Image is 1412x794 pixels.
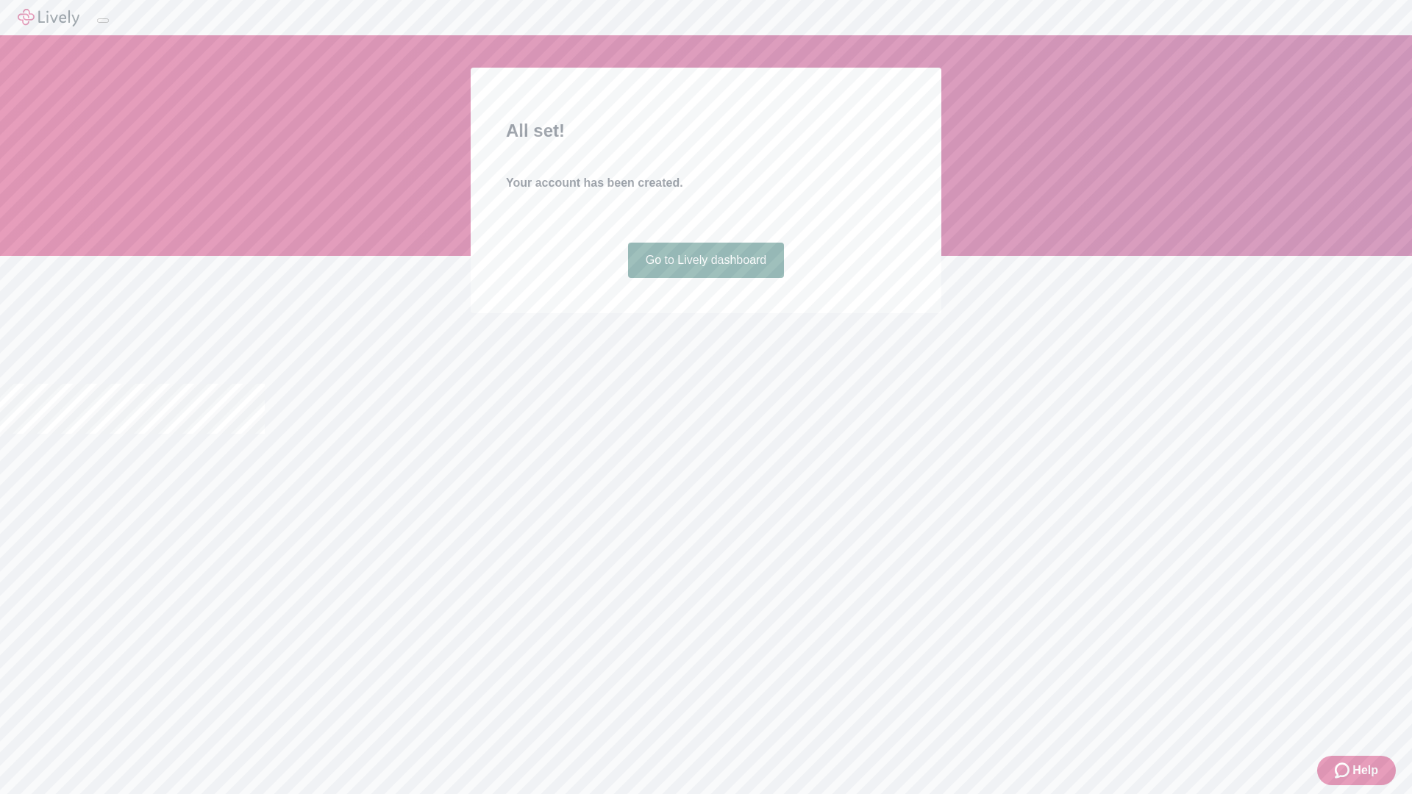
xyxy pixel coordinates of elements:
[1335,762,1352,779] svg: Zendesk support icon
[97,18,109,23] button: Log out
[506,174,906,192] h4: Your account has been created.
[1352,762,1378,779] span: Help
[628,243,785,278] a: Go to Lively dashboard
[1317,756,1396,785] button: Zendesk support iconHelp
[18,9,79,26] img: Lively
[506,118,906,144] h2: All set!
